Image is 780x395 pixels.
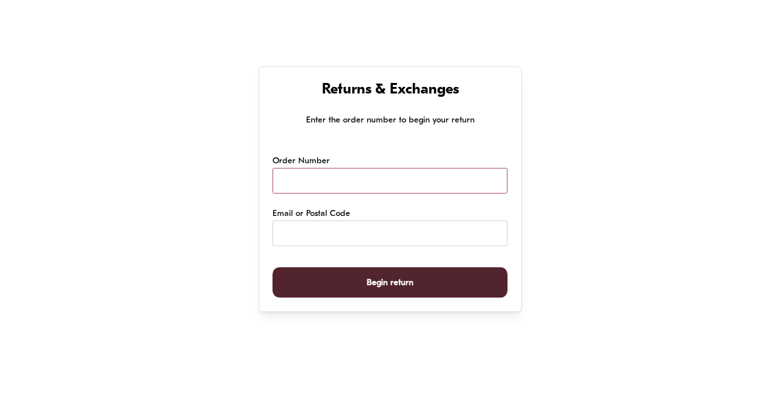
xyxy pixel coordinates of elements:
button: Begin return [273,267,507,298]
p: Enter the order number to begin your return [273,113,507,127]
label: Email or Postal Code [273,207,350,221]
h1: Returns & Exchanges [273,81,507,100]
label: Order Number [273,155,330,168]
span: Begin return [367,268,413,298]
